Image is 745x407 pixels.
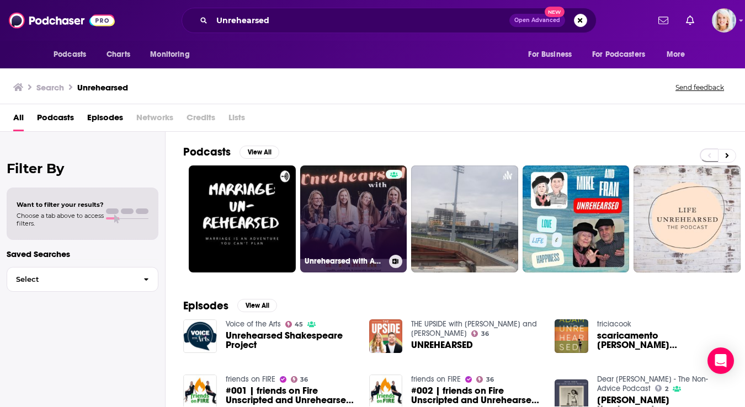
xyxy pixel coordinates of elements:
[411,319,537,338] a: THE UPSIDE with Callie and Jeff Dauler
[300,165,407,272] a: Unrehearsed with Able Moms
[183,299,228,313] h2: Episodes
[240,146,279,159] button: View All
[87,109,123,131] a: Episodes
[226,319,281,329] a: Voice of the Arts
[655,385,668,392] a: 2
[212,12,509,29] input: Search podcasts, credits, & more...
[183,319,217,353] img: Unrehearsed Shakespeare Project
[665,387,668,392] span: 2
[528,47,572,62] span: For Business
[37,109,74,131] a: Podcasts
[107,47,130,62] span: Charts
[36,82,64,93] h3: Search
[142,44,204,65] button: open menu
[17,212,104,227] span: Choose a tab above to access filters.
[592,47,645,62] span: For Podcasters
[295,322,303,327] span: 45
[672,83,727,92] button: Send feedback
[187,109,215,131] span: Credits
[471,330,489,337] a: 36
[486,377,494,382] span: 36
[7,276,135,283] span: Select
[7,160,158,176] h2: Filter By
[545,7,565,17] span: New
[183,145,279,159] a: PodcastsView All
[291,376,308,383] a: 36
[712,8,736,33] button: Show profile menu
[285,321,304,328] a: 45
[226,331,356,350] a: Unrehearsed Shakespeare Project
[77,82,128,93] h3: Unrehearsed
[305,256,385,266] h3: Unrehearsed with Able Moms
[481,331,489,336] span: 36
[183,299,277,313] a: EpisodesView All
[46,44,100,65] button: open menu
[667,47,685,62] span: More
[597,331,727,350] a: scaricamento Adam Unrehearsed #download
[136,109,173,131] span: Networks
[228,109,245,131] span: Lists
[411,340,473,350] a: UNREHEARSED
[659,44,699,65] button: open menu
[7,267,158,292] button: Select
[682,11,699,30] a: Show notifications dropdown
[54,47,86,62] span: Podcasts
[555,319,588,353] img: scaricamento Adam Unrehearsed #download
[150,47,189,62] span: Monitoring
[226,386,356,405] a: #001 | friends on Fire Unscripted and Unrehearsed - Part 1
[99,44,137,65] a: Charts
[411,386,541,405] a: #002 | friends on Fire Unscripted and Unrehearsed - Part 2
[520,44,586,65] button: open menu
[476,376,494,383] a: 36
[509,14,565,27] button: Open AdvancedNew
[13,109,24,131] a: All
[597,331,727,350] span: scaricamento [PERSON_NAME] Unrehearsed #download
[7,249,158,259] p: Saved Searches
[369,319,403,353] img: UNREHEARSED
[707,347,734,374] div: Open Intercom Messenger
[597,374,708,393] a: Dear Abbie - The Non-Advice Podcast
[17,201,104,208] span: Want to filter your results?
[654,11,673,30] a: Show notifications dropdown
[411,374,461,384] a: friends on FIRE
[237,299,277,312] button: View All
[597,319,631,329] a: triciacook
[712,8,736,33] span: Logged in as ashtonrc
[182,8,597,33] div: Search podcasts, credits, & more...
[300,377,308,382] span: 36
[585,44,661,65] button: open menu
[226,374,275,384] a: friends on FIRE
[712,8,736,33] img: User Profile
[183,145,231,159] h2: Podcasts
[514,18,560,23] span: Open Advanced
[9,10,115,31] img: Podchaser - Follow, Share and Rate Podcasts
